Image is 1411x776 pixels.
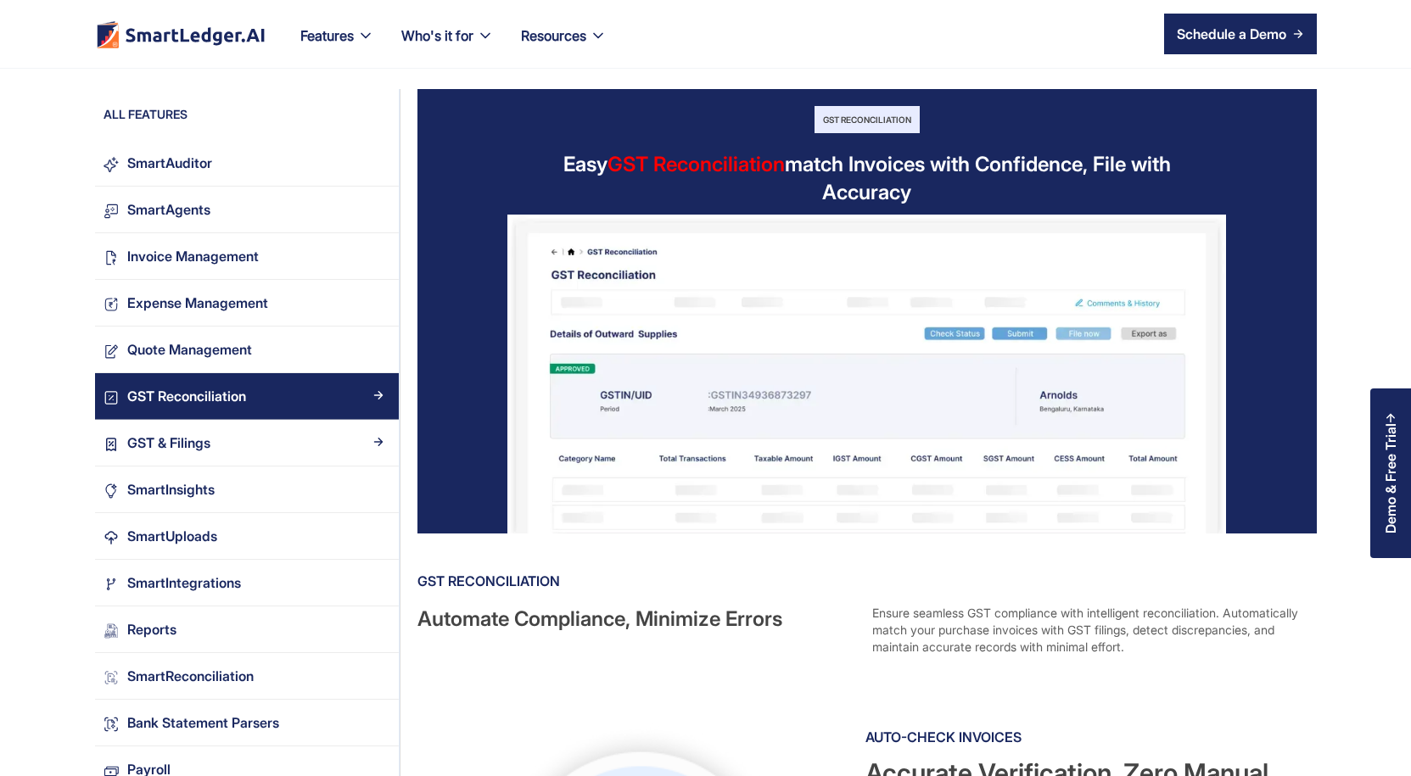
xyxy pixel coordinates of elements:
a: Schedule a Demo [1164,14,1317,54]
a: Expense ManagementArrow Right Blue [95,280,399,327]
div: SmartInsights [127,478,215,501]
img: Arrow Right Blue [373,483,384,494]
div: Auto-Check Invoices [865,723,1313,751]
div: GST Reconciliation [815,106,920,133]
div: Reports [127,618,176,641]
div: Ensure seamless GST compliance with intelligent reconciliation. Automatically match your purchase... [872,605,1313,656]
div: SmartAuditor [127,152,212,175]
img: Arrow Right Blue [373,390,384,400]
a: GST ReconciliationArrow Right Blue [95,373,399,420]
img: Arrow Right Blue [373,530,384,540]
a: SmartIntegrationsArrow Right Blue [95,560,399,606]
div: GST & Filings [127,432,210,455]
div: SmartUploads [127,525,217,548]
img: Arrow Right Blue [373,717,384,727]
div: SmartAgents [127,198,210,221]
img: footer logo [95,20,266,48]
div: SmartReconciliation [127,665,254,688]
a: SmartReconciliationArrow Right Blue [95,653,399,700]
img: Arrow Right Blue [373,670,384,680]
a: SmartUploadsArrow Right Blue [95,513,399,560]
div: Expense Management [127,292,268,315]
a: SmartInsightsArrow Right Blue [95,466,399,513]
div: Invoice Management [127,245,259,268]
div: Who's it for [401,24,473,47]
div: GST Reconciliation [127,385,246,408]
img: Arrow Right Blue [373,623,384,634]
div: GST Reconciliation [417,567,1313,595]
img: Arrow Right Blue [373,250,384,260]
img: Arrow Right Blue [373,437,384,447]
div: SmartIntegrations [127,572,241,595]
img: Arrow Right Blue [373,763,384,773]
div: Automate Compliance, Minimize Errors [417,605,859,656]
a: home [95,20,266,48]
div: Easy match Invoices with Confidence, File with Accuracy [558,150,1176,206]
a: SmartAgentsArrow Right Blue [95,187,399,233]
div: Quote Management [127,338,252,361]
div: Features [300,24,354,47]
img: Arrow Right Blue [373,577,384,587]
img: Arrow Right Blue [373,343,384,354]
div: Resources [521,24,586,47]
div: Bank Statement Parsers [127,712,279,734]
div: Features [287,24,388,68]
div: Demo & Free Trial [1383,423,1398,533]
a: GST & FilingsArrow Right Blue [95,420,399,466]
div: ALL FEATURES [95,106,399,131]
a: ReportsArrow Right Blue [95,606,399,653]
a: Quote ManagementArrow Right Blue [95,327,399,373]
div: Resources [507,24,620,68]
img: Arrow Right Blue [373,297,384,307]
a: Invoice ManagementArrow Right Blue [95,233,399,280]
img: Arrow Right Blue [373,204,384,214]
div: Schedule a Demo [1177,24,1286,44]
a: SmartAuditorArrow Right Blue [95,140,399,187]
div: Who's it for [388,24,507,68]
img: arrow right icon [1293,29,1303,39]
a: Bank Statement ParsersArrow Right Blue [95,700,399,746]
span: GST Reconciliation [608,152,785,176]
img: Arrow Right Blue [373,157,384,167]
